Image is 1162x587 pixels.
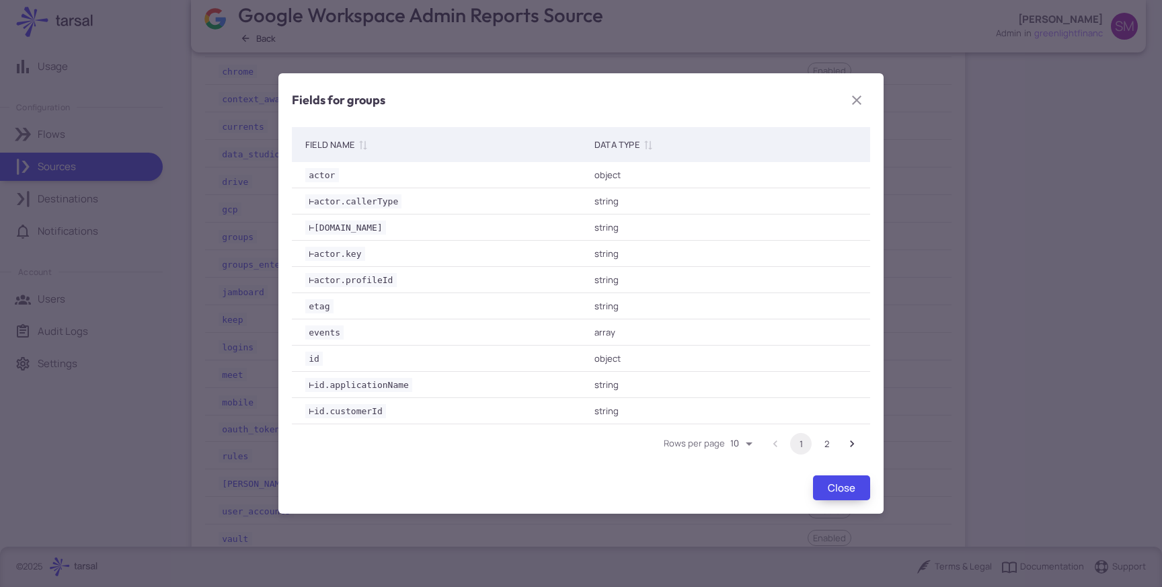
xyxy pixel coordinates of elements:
div: Field Name [305,136,354,153]
td: string [581,241,870,267]
td: string [581,188,870,214]
code: id [305,352,323,365]
td: string [581,398,870,424]
code: ⊢ actor.profileId [305,273,397,286]
div: Data Type [594,136,640,153]
label: Rows per page [664,437,725,450]
div: Rows per page [730,432,757,455]
div: Fields for groups [292,91,385,110]
td: object [581,346,870,372]
button: Go to page 2 [816,433,837,455]
code: ⊢ actor.key [305,247,365,260]
code: ⊢ [DOMAIN_NAME] [305,221,386,234]
td: string [581,372,870,398]
code: events [305,325,344,339]
td: string [581,293,870,319]
button: page 1 [790,433,812,455]
code: ⊢ actor.callerType [305,194,401,208]
code: etag [305,299,334,313]
nav: pagination navigation [763,433,865,455]
span: Sort by Field Name ascending [354,139,371,151]
span: Sort by Data Type ascending [640,139,656,151]
button: Go to next page [841,433,863,455]
code: ⊢ id.applicationName [305,378,412,391]
td: object [581,162,870,188]
td: string [581,214,870,241]
td: array [581,319,870,346]
button: Close [813,475,870,500]
code: actor [305,168,339,182]
code: ⊢ id.customerId [305,404,386,418]
td: string [581,267,870,293]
